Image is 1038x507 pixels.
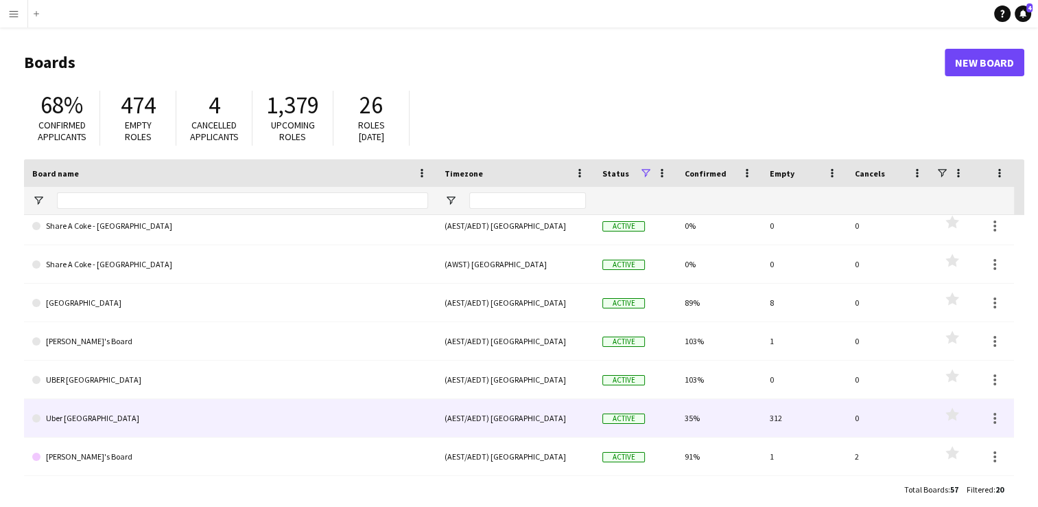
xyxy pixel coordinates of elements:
[762,438,847,475] div: 1
[676,361,762,398] div: 103%
[950,484,958,495] span: 57
[602,337,645,347] span: Active
[847,322,932,360] div: 0
[32,322,428,361] a: [PERSON_NAME]'s Board
[436,245,594,283] div: (AWST) [GEOGRAPHIC_DATA]
[847,361,932,398] div: 0
[967,476,1004,503] div: :
[32,245,428,284] a: Share A Coke - [GEOGRAPHIC_DATA]
[32,168,79,179] span: Board name
[602,375,645,385] span: Active
[770,168,794,179] span: Empty
[190,119,239,143] span: Cancelled applicants
[762,322,847,360] div: 1
[1015,5,1031,22] a: 4
[24,52,945,73] h1: Boards
[847,245,932,283] div: 0
[995,484,1004,495] span: 20
[445,194,457,207] button: Open Filter Menu
[602,452,645,462] span: Active
[209,90,220,120] span: 4
[676,438,762,475] div: 91%
[436,361,594,398] div: (AEST/AEDT) [GEOGRAPHIC_DATA]
[847,438,932,475] div: 2
[676,207,762,245] div: 0%
[762,361,847,398] div: 0
[32,207,428,245] a: Share A Coke - [GEOGRAPHIC_DATA]
[676,245,762,283] div: 0%
[1026,3,1033,12] span: 4
[266,90,319,120] span: 1,379
[32,438,428,476] a: [PERSON_NAME]'s Board
[271,119,315,143] span: Upcoming roles
[847,207,932,245] div: 0
[469,192,586,209] input: Timezone Filter Input
[436,399,594,437] div: (AEST/AEDT) [GEOGRAPHIC_DATA]
[602,414,645,424] span: Active
[762,399,847,437] div: 312
[685,168,727,179] span: Confirmed
[32,399,428,438] a: Uber [GEOGRAPHIC_DATA]
[762,207,847,245] div: 0
[436,438,594,475] div: (AEST/AEDT) [GEOGRAPHIC_DATA]
[945,49,1024,76] a: New Board
[904,476,958,503] div: :
[904,484,948,495] span: Total Boards
[436,284,594,322] div: (AEST/AEDT) [GEOGRAPHIC_DATA]
[358,119,385,143] span: Roles [DATE]
[436,207,594,245] div: (AEST/AEDT) [GEOGRAPHIC_DATA]
[32,284,428,322] a: [GEOGRAPHIC_DATA]
[847,399,932,437] div: 0
[602,221,645,232] span: Active
[57,192,428,209] input: Board name Filter Input
[762,245,847,283] div: 0
[32,194,45,207] button: Open Filter Menu
[121,90,156,120] span: 474
[359,90,383,120] span: 26
[602,298,645,308] span: Active
[40,90,83,120] span: 68%
[602,168,629,179] span: Status
[602,260,645,270] span: Active
[676,399,762,437] div: 35%
[676,322,762,360] div: 103%
[38,119,86,143] span: Confirmed applicants
[847,284,932,322] div: 0
[32,361,428,399] a: UBER [GEOGRAPHIC_DATA]
[445,168,483,179] span: Timezone
[676,284,762,322] div: 89%
[125,119,152,143] span: Empty roles
[855,168,885,179] span: Cancels
[762,284,847,322] div: 8
[436,322,594,360] div: (AEST/AEDT) [GEOGRAPHIC_DATA]
[967,484,993,495] span: Filtered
